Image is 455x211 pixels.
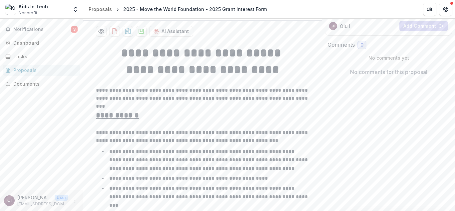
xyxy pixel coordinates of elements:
[423,3,436,16] button: Partners
[327,42,355,48] h2: Comments
[340,23,350,30] p: Olu I
[13,53,75,60] div: Tasks
[17,194,52,201] p: [PERSON_NAME]
[399,21,448,31] button: Add Comment
[86,4,115,14] a: Proposals
[331,24,335,28] div: Olu Ibrahim
[13,39,75,46] div: Dashboard
[71,26,78,33] span: 3
[327,54,450,61] p: No comments yet
[149,26,193,37] button: AI Assistant
[19,10,37,16] span: Nonprofit
[136,26,147,37] button: download-proposal
[123,6,267,13] div: 2025 - Move the World Foundation - 2025 Grant Interest Form
[3,24,80,35] button: Notifications3
[3,51,80,62] a: Tasks
[55,195,68,201] p: User
[3,65,80,76] a: Proposals
[71,3,80,16] button: Open entity switcher
[439,3,452,16] button: Get Help
[109,26,120,37] button: download-proposal
[3,78,80,89] a: Documents
[96,26,107,37] button: Preview 11ea9217-9ca1-41f5-9186-7bddd7b4b56b-0.pdf
[17,201,68,207] p: [EMAIL_ADDRESS][DOMAIN_NAME]
[19,3,48,10] div: Kids In Tech
[13,80,75,87] div: Documents
[360,42,363,48] span: 0
[7,198,12,203] div: Olu Ibrahim
[71,197,79,205] button: More
[350,68,427,76] p: No comments for this proposal
[86,4,269,14] nav: breadcrumb
[89,6,112,13] div: Proposals
[13,67,75,74] div: Proposals
[123,26,133,37] button: download-proposal
[3,37,80,48] a: Dashboard
[13,27,71,32] span: Notifications
[5,4,16,15] img: Kids In Tech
